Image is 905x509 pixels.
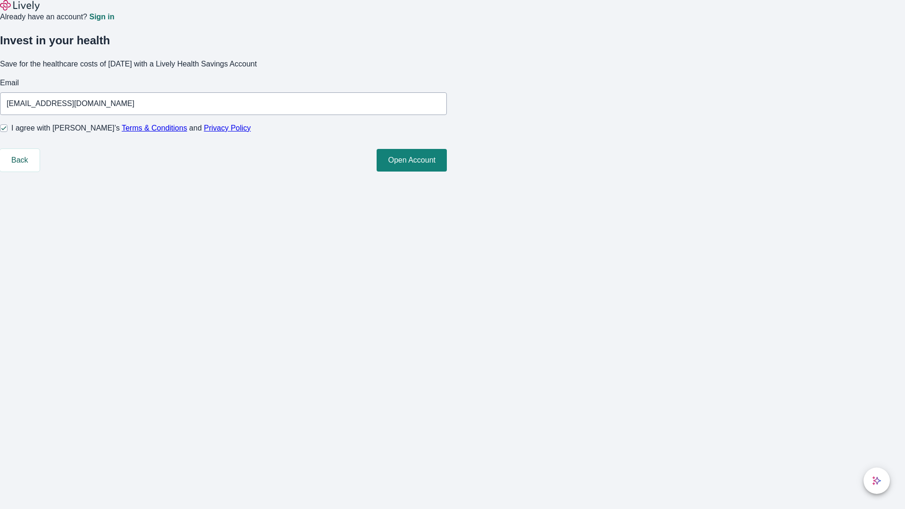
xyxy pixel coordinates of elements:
a: Terms & Conditions [122,124,187,132]
a: Sign in [89,13,114,21]
button: Open Account [377,149,447,172]
a: Privacy Policy [204,124,251,132]
button: chat [864,468,890,494]
svg: Lively AI Assistant [872,476,881,485]
span: I agree with [PERSON_NAME]’s and [11,123,251,134]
